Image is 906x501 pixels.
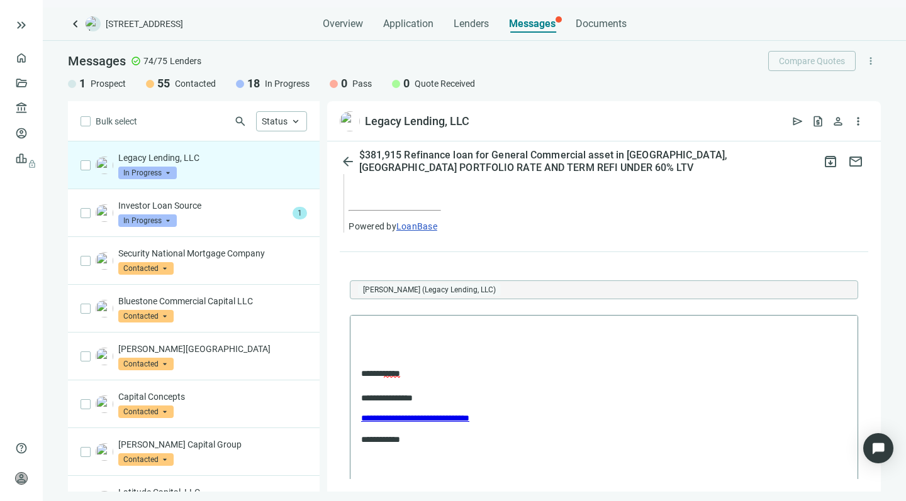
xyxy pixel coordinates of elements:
[118,405,174,418] span: Contacted
[852,115,864,128] span: more_vert
[340,149,357,174] button: arrow_back
[14,18,29,33] button: keyboard_double_arrow_right
[68,53,126,69] span: Messages
[118,390,307,403] p: Capital Concepts
[848,154,863,169] span: mail
[234,115,247,128] span: search
[68,16,83,31] a: keyboard_arrow_left
[91,77,126,90] span: Prospect
[118,167,177,179] span: In Progress
[96,157,113,174] img: 0b0e61c9-2c0d-4973-83f7-b9d361e6aaf8
[358,284,501,296] span: Dane Fitch (Legacy Lending, LLC)
[828,111,848,131] button: person
[843,149,868,174] button: mail
[323,18,363,30] span: Overview
[96,300,113,317] img: daec3efa-07db-418b-869b-6cdbf9b720dc
[96,443,113,461] img: ad1d49dd-beb4-4a78-a2fc-171935871ad5
[832,115,844,128] span: person
[768,51,856,71] button: Compare Quotes
[247,76,260,91] span: 18
[350,316,858,493] iframe: Rich Text Area
[118,214,177,227] span: In Progress
[848,111,868,131] button: more_vert
[118,343,307,355] p: [PERSON_NAME][GEOGRAPHIC_DATA]
[791,115,804,128] span: send
[340,111,360,131] img: 0b0e61c9-2c0d-4973-83f7-b9d361e6aaf8
[143,55,167,67] span: 74/75
[118,247,307,260] p: Security National Mortgage Company
[106,18,183,30] span: [STREET_ADDRESS]
[863,433,893,463] div: Open Intercom Messenger
[15,442,28,454] span: help
[290,116,301,127] span: keyboard_arrow_up
[262,116,288,126] span: Status
[808,111,828,131] button: request_quote
[861,51,881,71] button: more_vert
[509,18,556,30] span: Messages
[175,77,216,90] span: Contacted
[415,77,475,90] span: Quote Received
[365,114,469,129] div: Legacy Lending, LLC
[865,55,876,67] span: more_vert
[79,76,86,91] span: 1
[788,111,808,131] button: send
[15,472,28,485] span: person
[823,154,838,169] span: archive
[818,149,843,174] button: archive
[352,77,372,90] span: Pass
[293,207,307,219] span: 1
[118,199,288,212] p: Investor Loan Source
[340,154,355,169] span: arrow_back
[96,348,113,365] img: 8f9cbaa9-4a58-45b8-b8ff-597d37050746
[118,310,174,322] span: Contacted
[96,114,137,128] span: Bulk select
[118,486,307,498] p: Latitude Capital, LLC.
[96,252,113,270] img: e7d4e2b7-5148-4db5-9cc8-faf04dac73ff
[96,204,113,222] img: 917acf5e-07f8-45b9-9335-2847a5d0b34d
[576,18,627,30] span: Documents
[363,284,496,296] span: [PERSON_NAME] (Legacy Lending, LLC)
[118,453,174,466] span: Contacted
[383,18,433,30] span: Application
[357,149,818,174] div: $381,915 Refinance loan for General Commercial asset in [GEOGRAPHIC_DATA], [GEOGRAPHIC_DATA] PORT...
[118,295,307,307] p: Bluestone Commercial Capital LLC
[170,55,201,67] span: Lenders
[131,56,141,66] span: check_circle
[265,77,310,90] span: In Progress
[118,151,307,164] p: Legacy Lending, LLC
[812,115,824,128] span: request_quote
[341,76,347,91] span: 0
[118,358,174,370] span: Contacted
[157,76,170,91] span: 55
[403,76,410,91] span: 0
[118,438,307,451] p: [PERSON_NAME] Capital Group
[454,18,489,30] span: Lenders
[96,395,113,413] img: 99a74a49-602c-41ac-bfdf-b376c4642125
[118,262,174,275] span: Contacted
[86,16,101,31] img: deal-logo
